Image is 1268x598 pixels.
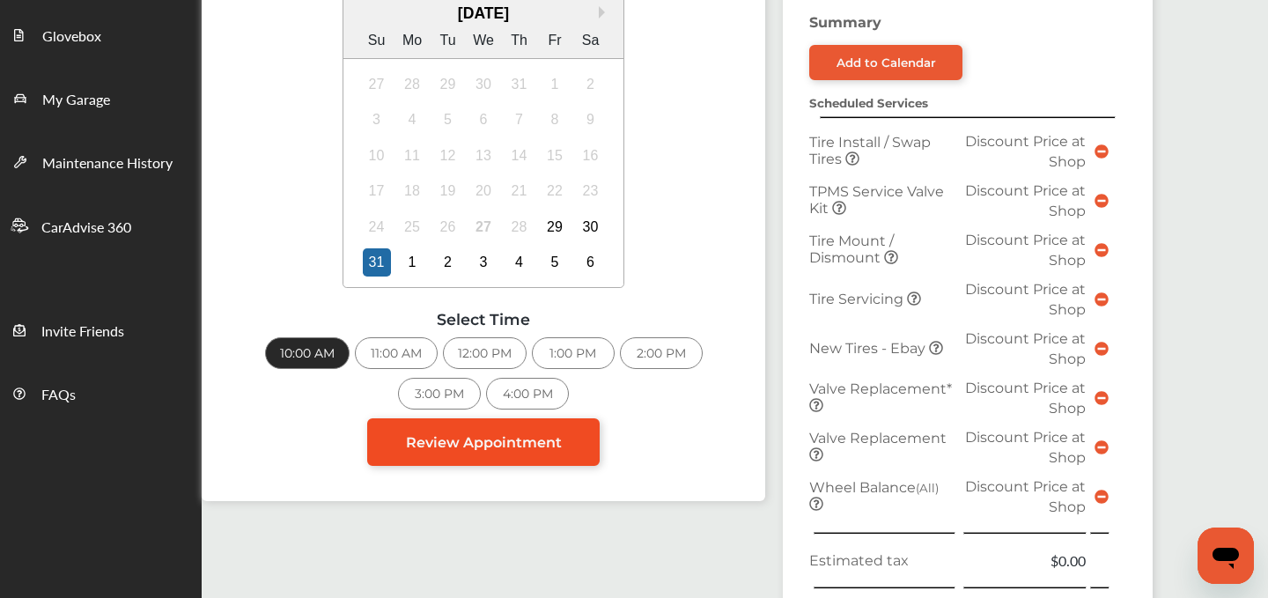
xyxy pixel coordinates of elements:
div: 4:00 PM [486,378,569,410]
div: Not available Monday, August 18th, 2025 [398,177,426,205]
div: Not available Sunday, July 27th, 2025 [363,70,391,99]
a: Glovebox [1,3,201,66]
div: Choose Wednesday, September 3rd, 2025 [469,248,498,277]
a: Add to Calendar [809,45,962,80]
div: Not available Saturday, August 16th, 2025 [577,142,605,170]
div: Not available Thursday, August 7th, 2025 [505,106,534,134]
div: Fr [541,26,569,55]
div: Not available Friday, August 22nd, 2025 [541,177,569,205]
div: Not available Sunday, August 24th, 2025 [363,213,391,241]
div: Not available Sunday, August 10th, 2025 [363,142,391,170]
span: Discount Price at Shop [965,330,1086,367]
span: Wheel Balance [809,479,939,496]
div: Not available Monday, August 4th, 2025 [398,106,426,134]
span: Tire Servicing [809,291,907,307]
span: Tire Install / Swap Tires [809,134,931,167]
div: Not available Thursday, August 21st, 2025 [505,177,534,205]
strong: Summary [809,14,881,31]
div: 12:00 PM [443,337,527,369]
a: Maintenance History [1,129,201,193]
span: Invite Friends [41,321,124,343]
div: Not available Sunday, August 3rd, 2025 [363,106,391,134]
span: Maintenance History [42,152,173,175]
span: Discount Price at Shop [965,133,1086,170]
span: Discount Price at Shop [965,380,1086,417]
div: Not available Saturday, August 2nd, 2025 [577,70,605,99]
span: New Tires - Ebay [809,340,929,357]
div: [DATE] [343,4,624,23]
span: My Garage [42,89,110,112]
div: Not available Wednesday, August 6th, 2025 [469,106,498,134]
div: Not available Thursday, August 28th, 2025 [505,213,534,241]
span: Discount Price at Shop [965,429,1086,466]
span: FAQs [41,384,76,407]
div: Choose Saturday, September 6th, 2025 [577,248,605,277]
span: Discount Price at Shop [965,182,1086,219]
div: 1:00 PM [532,337,615,369]
div: 2:00 PM [620,337,703,369]
div: Not available Friday, August 15th, 2025 [541,142,569,170]
div: Not available Tuesday, August 12th, 2025 [434,142,462,170]
span: Glovebox [42,26,101,48]
td: Estimated tax [805,546,960,575]
div: Not available Tuesday, August 19th, 2025 [434,177,462,205]
div: Tu [434,26,462,55]
span: TPMS Service Valve Kit [809,183,944,217]
span: Tire Mount / Dismount [809,233,894,266]
iframe: Button to launch messaging window [1198,528,1254,584]
div: Choose Friday, August 29th, 2025 [541,213,569,241]
span: Discount Price at Shop [965,281,1086,318]
div: Choose Saturday, August 30th, 2025 [577,213,605,241]
div: Add to Calendar [837,55,936,70]
div: Su [363,26,391,55]
a: My Garage [1,66,201,129]
div: Not available Friday, August 8th, 2025 [541,106,569,134]
div: Not available Wednesday, July 30th, 2025 [469,70,498,99]
div: Not available Saturday, August 23rd, 2025 [577,177,605,205]
span: Discount Price at Shop [965,232,1086,269]
div: Not available Wednesday, August 27th, 2025 [469,213,498,241]
div: Not available Tuesday, August 26th, 2025 [434,213,462,241]
div: Choose Friday, September 5th, 2025 [541,248,569,277]
div: Choose Sunday, August 31st, 2025 [363,248,391,277]
div: Not available Monday, August 11th, 2025 [398,142,426,170]
div: Not available Thursday, August 14th, 2025 [505,142,534,170]
div: Not available Tuesday, August 5th, 2025 [434,106,462,134]
div: Not available Thursday, July 31st, 2025 [505,70,534,99]
strong: Scheduled Services [809,96,928,110]
td: $0.00 [960,546,1090,575]
div: Choose Monday, September 1st, 2025 [398,248,426,277]
div: Not available Saturday, August 9th, 2025 [577,106,605,134]
div: 11:00 AM [355,337,438,369]
div: Mo [398,26,426,55]
button: Next Month [599,6,611,18]
div: Not available Sunday, August 17th, 2025 [363,177,391,205]
a: Review Appointment [367,418,600,466]
div: Th [505,26,534,55]
span: Valve Replacement* [809,380,952,397]
div: 3:00 PM [398,378,481,410]
div: month 2025-08 [358,66,608,280]
span: Review Appointment [406,434,562,451]
span: CarAdvise 360 [41,217,131,240]
div: Not available Tuesday, July 29th, 2025 [434,70,462,99]
small: (All) [916,481,939,495]
div: Not available Monday, July 28th, 2025 [398,70,426,99]
div: Not available Friday, August 1st, 2025 [541,70,569,99]
div: Choose Thursday, September 4th, 2025 [505,248,534,277]
div: Not available Wednesday, August 20th, 2025 [469,177,498,205]
div: 10:00 AM [265,337,350,369]
span: Discount Price at Shop [965,478,1086,515]
div: Sa [577,26,605,55]
span: Valve Replacement [809,430,947,447]
div: Select Time [219,310,748,329]
div: Not available Wednesday, August 13th, 2025 [469,142,498,170]
div: Not available Monday, August 25th, 2025 [398,213,426,241]
div: Choose Tuesday, September 2nd, 2025 [434,248,462,277]
div: We [469,26,498,55]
